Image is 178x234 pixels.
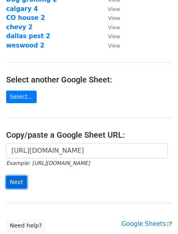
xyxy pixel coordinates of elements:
a: chevy 2 [6,24,33,31]
a: View [100,42,120,49]
small: View [108,6,120,12]
input: Next [6,176,27,188]
small: View [108,33,120,39]
a: CO house 2 [6,14,45,22]
a: dallas pest 2 [6,32,50,40]
a: Select... [6,91,37,103]
a: View [100,14,120,22]
small: View [108,43,120,49]
small: View [108,15,120,21]
a: View [100,24,120,31]
h4: Copy/paste a Google Sheet URL: [6,130,172,140]
input: Paste your Google Sheet URL here [6,143,168,158]
iframe: Chat Widget [137,195,178,234]
a: weswood 2 [6,42,44,49]
small: View [108,24,120,30]
a: Google Sheets [121,220,172,227]
h4: Select another Google Sheet: [6,75,172,84]
a: View [100,5,120,13]
a: calgary 4 [6,5,38,13]
a: Need help? [6,219,46,232]
small: Example: [URL][DOMAIN_NAME] [6,160,90,166]
a: View [100,32,120,40]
